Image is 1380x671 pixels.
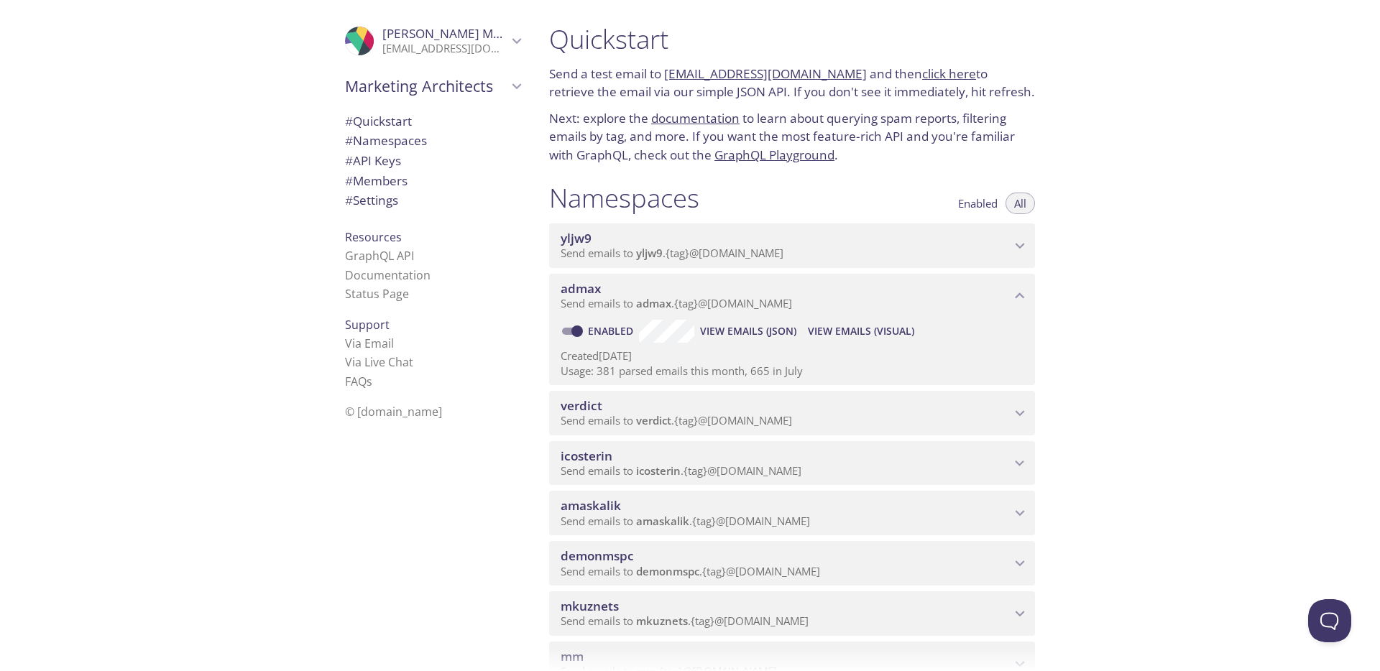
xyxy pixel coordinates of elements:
[651,110,740,126] a: documentation
[561,598,619,614] span: mkuznets
[549,274,1035,318] div: admax namespace
[345,172,408,189] span: Members
[561,497,621,514] span: amaskalik
[345,192,398,208] span: Settings
[345,248,414,264] a: GraphQL API
[636,296,671,310] span: admax
[549,591,1035,636] div: mkuznets namespace
[561,463,801,478] span: Send emails to . {tag} @[DOMAIN_NAME]
[561,547,634,564] span: demonmspc
[333,151,532,171] div: API Keys
[561,280,601,297] span: admax
[694,320,802,343] button: View Emails (JSON)
[549,491,1035,535] div: amaskalik namespace
[345,229,402,245] span: Resources
[333,171,532,191] div: Members
[333,111,532,131] div: Quickstart
[345,374,372,389] a: FAQ
[561,614,809,628] span: Send emails to . {tag} @[DOMAIN_NAME]
[636,246,663,260] span: yljw9
[549,441,1035,486] div: icosterin namespace
[561,246,783,260] span: Send emails to . {tag} @[DOMAIN_NAME]
[382,42,507,56] p: [EMAIL_ADDRESS][DOMAIN_NAME]
[345,317,390,333] span: Support
[549,109,1035,165] p: Next: explore the to learn about querying spam reports, filtering emails by tag, and more. If you...
[345,113,353,129] span: #
[345,172,353,189] span: #
[549,223,1035,268] div: yljw9 namespace
[333,68,532,105] div: Marketing Architects
[549,391,1035,435] div: verdict namespace
[333,190,532,210] div: Team Settings
[561,230,592,246] span: yljw9
[922,65,976,82] a: click here
[664,65,867,82] a: [EMAIL_ADDRESS][DOMAIN_NAME]
[561,413,792,427] span: Send emails to . {tag} @[DOMAIN_NAME]
[636,413,671,427] span: verdict
[345,152,401,169] span: API Keys
[636,614,688,628] span: mkuznets
[636,564,699,578] span: demonmspc
[549,541,1035,586] div: demonmspc namespace
[345,132,427,149] span: Namespaces
[561,514,810,528] span: Send emails to . {tag} @[DOMAIN_NAME]
[345,132,353,149] span: #
[949,193,1006,214] button: Enabled
[333,131,532,151] div: Namespaces
[561,364,1023,379] p: Usage: 381 parsed emails this month, 665 in July
[549,65,1035,101] p: Send a test email to and then to retrieve the email via our simple JSON API. If you don't see it ...
[636,514,689,528] span: amaskalik
[345,267,431,283] a: Documentation
[345,404,442,420] span: © [DOMAIN_NAME]
[345,152,353,169] span: #
[561,348,1023,364] p: Created [DATE]
[345,354,413,370] a: Via Live Chat
[808,323,914,340] span: View Emails (Visual)
[636,463,681,478] span: icosterin
[561,397,602,414] span: verdict
[561,448,612,464] span: icosterin
[345,335,394,351] a: Via Email
[345,76,507,96] span: Marketing Architects
[345,192,353,208] span: #
[561,564,820,578] span: Send emails to . {tag} @[DOMAIN_NAME]
[549,23,1035,55] h1: Quickstart
[1006,193,1035,214] button: All
[382,25,532,42] span: [PERSON_NAME] Maskalik
[549,182,699,214] h1: Namespaces
[367,374,372,389] span: s
[714,147,834,163] a: GraphQL Playground
[333,17,532,65] div: Anton Maskalik
[345,113,412,129] span: Quickstart
[345,286,409,302] a: Status Page
[802,320,920,343] button: View Emails (Visual)
[1308,599,1351,642] iframe: Help Scout Beacon - Open
[700,323,796,340] span: View Emails (JSON)
[586,324,639,338] a: Enabled
[561,296,792,310] span: Send emails to . {tag} @[DOMAIN_NAME]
